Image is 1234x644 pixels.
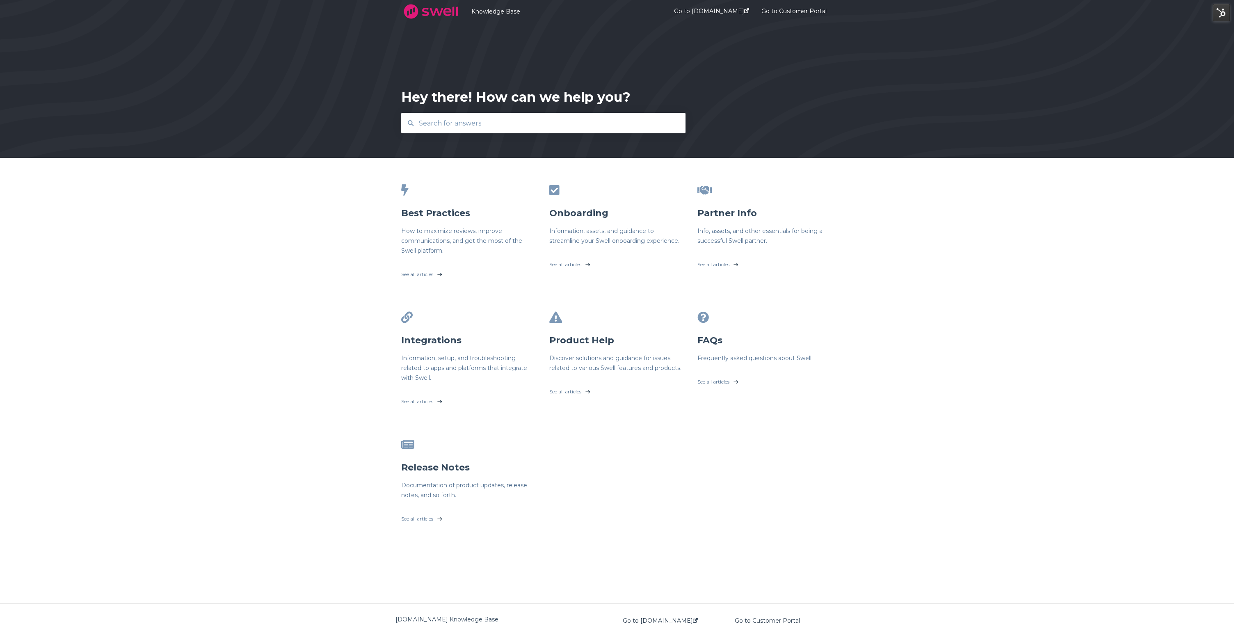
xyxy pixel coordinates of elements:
a: See all articles [401,507,537,527]
a: See all articles [401,262,537,283]
span:  [401,312,413,323]
a: Knowledge Base [471,8,649,15]
a: See all articles [549,252,685,273]
span:  [697,185,712,196]
a: See all articles [401,389,537,410]
h3: Onboarding [549,207,685,219]
h6: Information, assets, and guidance to streamline your Swell onboarding experience. [549,226,685,246]
h6: Frequently asked questions about Swell. [697,353,833,363]
input: Search for answers [414,114,673,132]
img: company logo [401,1,461,22]
h3: FAQs [697,334,833,347]
h3: Product Help [549,334,685,347]
span:  [401,185,409,196]
div: [DOMAIN_NAME] Knowledge Base [395,614,617,624]
h6: How to maximize reviews, improve communications, and get the most of the Swell platform. [401,226,537,256]
h3: Release Notes [401,461,537,474]
h3: Best Practices [401,207,537,219]
h3: Integrations [401,334,537,347]
a: Go to Customer Portal [735,617,800,624]
a: See all articles [697,252,833,273]
h3: Partner Info [697,207,833,219]
span:  [549,312,562,323]
span:  [697,312,709,323]
h6: Info, assets, and other essentials for being a successful Swell partner. [697,226,833,246]
span:  [549,185,560,196]
a: Go to [DOMAIN_NAME] [623,617,698,624]
a: See all articles [549,379,685,400]
span:  [401,439,414,450]
h6: Documentation of product updates, release notes, and so forth. [401,480,537,500]
div: Hey there! How can we help you? [401,88,631,106]
img: HubSpot Tools Menu Toggle [1213,4,1230,21]
h6: Discover solutions and guidance for issues related to various Swell features and products. [549,353,685,373]
a: See all articles [697,370,833,390]
h6: Information, setup, and troubleshooting related to apps and platforms that integrate with Swell. [401,353,537,383]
